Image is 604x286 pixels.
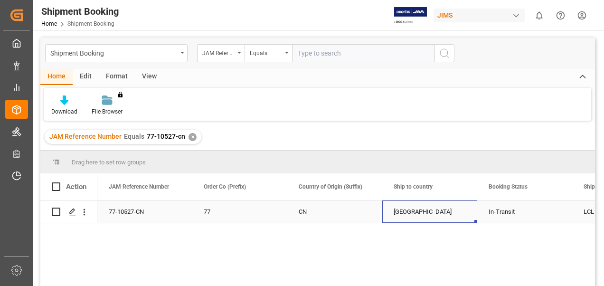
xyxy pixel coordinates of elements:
[72,159,146,166] span: Drag here to set row groups
[197,44,245,62] button: open menu
[99,69,135,85] div: Format
[202,47,235,57] div: JAM Reference Number
[50,47,177,58] div: Shipment Booking
[66,182,86,191] div: Action
[489,183,528,190] span: Booking Status
[189,133,197,141] div: ✕
[434,6,528,24] button: JIMS
[147,133,185,140] span: 77-10527-cn
[51,107,77,116] div: Download
[41,20,57,27] a: Home
[489,201,561,223] div: In-Transit
[299,201,371,223] div: CN
[394,7,427,24] img: Exertis%20JAM%20-%20Email%20Logo.jpg_1722504956.jpg
[245,44,292,62] button: open menu
[40,200,97,223] div: Press SPACE to select this row.
[49,133,122,140] span: JAM Reference Number
[109,183,169,190] span: JAM Reference Number
[299,183,362,190] span: Country of Origin (Suffix)
[135,69,164,85] div: View
[394,183,433,190] span: Ship to country
[528,5,550,26] button: show 0 new notifications
[394,201,466,223] div: [GEOGRAPHIC_DATA]
[40,69,73,85] div: Home
[73,69,99,85] div: Edit
[124,133,144,140] span: Equals
[204,183,246,190] span: Order Co (Prefix)
[550,5,571,26] button: Help Center
[41,4,119,19] div: Shipment Booking
[45,44,188,62] button: open menu
[250,47,282,57] div: Equals
[97,200,192,223] div: 77-10527-CN
[434,44,454,62] button: search button
[292,44,434,62] input: Type to search
[434,9,525,22] div: JIMS
[204,201,276,223] div: 77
